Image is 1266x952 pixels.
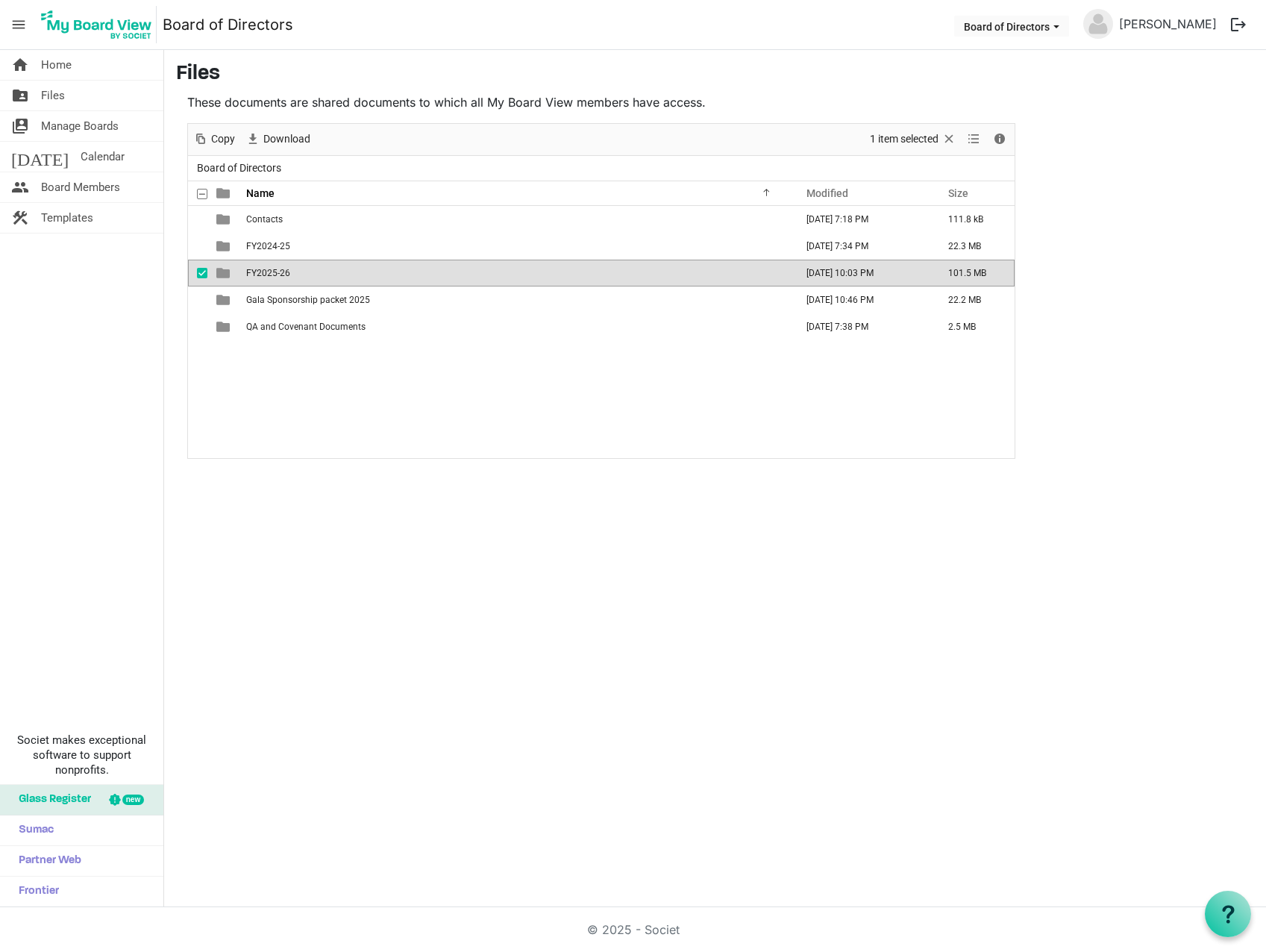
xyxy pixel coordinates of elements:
[187,93,1015,111] p: These documents are shared documents to which all My Board View members have access.
[962,124,987,155] div: View
[207,286,242,313] td: is template cell column header type
[122,795,144,805] div: new
[587,922,680,937] a: © 2025 - Societ
[806,187,848,199] span: Modified
[242,313,791,340] td: QA and Covenant Documents is template cell column header Name
[990,130,1010,148] button: Details
[41,50,72,80] span: Home
[954,16,1069,37] button: Board of Directors dropdownbutton
[987,124,1012,155] div: Details
[933,206,1015,233] td: 111.8 kB is template cell column header Size
[1083,9,1113,39] img: no-profile-picture.svg
[41,172,120,202] span: Board Members
[933,313,1015,340] td: 2.5 MB is template cell column header Size
[188,286,207,313] td: checkbox
[246,214,283,225] span: Contacts
[791,286,933,313] td: March 10, 2025 10:46 PM column header Modified
[933,260,1015,286] td: 101.5 MB is template cell column header Size
[246,322,366,332] span: QA and Covenant Documents
[4,10,33,39] span: menu
[791,260,933,286] td: September 25, 2025 10:03 PM column header Modified
[11,142,69,172] span: [DATE]
[11,172,29,202] span: people
[207,206,242,233] td: is template cell column header type
[242,206,791,233] td: Contacts is template cell column header Name
[207,260,242,286] td: is template cell column header type
[191,130,238,148] button: Copy
[7,733,157,777] span: Societ makes exceptional software to support nonprofits.
[11,203,29,233] span: construction
[865,124,962,155] div: Clear selection
[791,233,933,260] td: August 24, 2025 7:34 PM column header Modified
[11,815,54,845] span: Sumac
[246,187,275,199] span: Name
[207,233,242,260] td: is template cell column header type
[1113,9,1223,39] a: [PERSON_NAME]
[868,130,940,148] span: 1 item selected
[188,313,207,340] td: checkbox
[246,241,290,251] span: FY2024-25
[37,6,163,43] a: My Board View Logo
[37,6,157,43] img: My Board View Logo
[1223,9,1254,40] button: logout
[791,206,933,233] td: February 19, 2025 7:18 PM column header Modified
[11,785,91,815] span: Glass Register
[11,111,29,141] span: switch_account
[933,233,1015,260] td: 22.3 MB is template cell column header Size
[81,142,125,172] span: Calendar
[207,313,242,340] td: is template cell column header type
[188,206,207,233] td: checkbox
[41,81,65,110] span: Files
[41,203,93,233] span: Templates
[242,233,791,260] td: FY2024-25 is template cell column header Name
[242,260,791,286] td: FY2025-26 is template cell column header Name
[240,124,316,155] div: Download
[41,111,119,141] span: Manage Boards
[242,286,791,313] td: Gala Sponsorship packet 2025 is template cell column header Name
[11,846,81,876] span: Partner Web
[965,130,983,148] button: View dropdownbutton
[11,877,59,906] span: Frontier
[791,313,933,340] td: August 24, 2025 7:38 PM column header Modified
[246,268,290,278] span: FY2025-26
[163,10,293,40] a: Board of Directors
[176,62,1254,87] h3: Files
[262,130,312,148] span: Download
[188,260,207,286] td: checkbox
[188,233,207,260] td: checkbox
[11,81,29,110] span: folder_shared
[11,50,29,80] span: home
[210,130,236,148] span: Copy
[246,295,370,305] span: Gala Sponsorship packet 2025
[243,130,313,148] button: Download
[948,187,968,199] span: Size
[188,124,240,155] div: Copy
[194,159,284,178] span: Board of Directors
[868,130,959,148] button: Selection
[933,286,1015,313] td: 22.2 MB is template cell column header Size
